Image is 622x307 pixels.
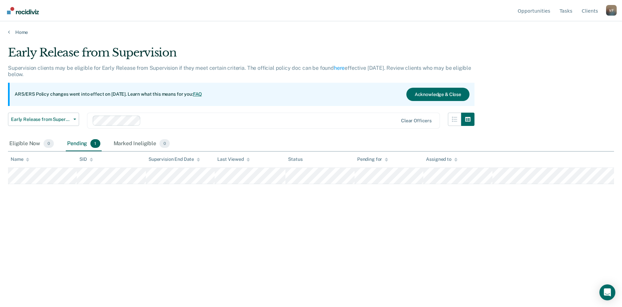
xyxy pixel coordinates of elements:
div: SID [79,156,93,162]
span: 0 [44,139,54,148]
div: Pending for [357,156,388,162]
a: FAQ [193,91,202,97]
p: ARS/ERS Policy changes went into effect on [DATE]. Learn what this means for you: [15,91,202,98]
button: Acknowledge & Close [406,88,469,101]
div: Assigned to [426,156,457,162]
div: Supervision End Date [149,156,200,162]
button: Profile dropdown button [606,5,617,16]
div: Name [11,156,29,162]
p: Supervision clients may be eligible for Early Release from Supervision if they meet certain crite... [8,65,471,77]
span: 0 [159,139,170,148]
img: Recidiviz [7,7,39,14]
div: Last Viewed [217,156,250,162]
span: Early Release from Supervision [11,117,71,122]
div: Eligible Now0 [8,137,55,151]
a: Home [8,29,614,35]
div: Status [288,156,302,162]
div: Clear officers [401,118,432,124]
button: Early Release from Supervision [8,113,79,126]
div: Marked Ineligible0 [112,137,171,151]
div: Pending1 [66,137,101,151]
div: V F [606,5,617,16]
div: Open Intercom Messenger [599,284,615,300]
span: 1 [90,139,100,148]
div: Early Release from Supervision [8,46,474,65]
a: here [334,65,345,71]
